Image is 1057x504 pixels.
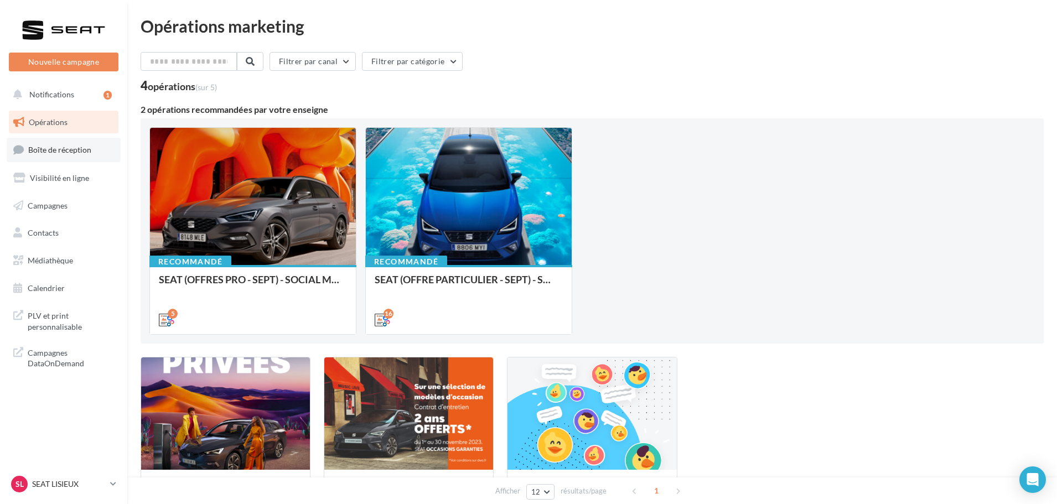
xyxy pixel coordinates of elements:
a: Contacts [7,221,121,245]
span: Médiathèque [28,256,73,265]
div: SEAT (OFFRE PARTICULIER - SEPT) - SOCIAL MEDIA [375,274,563,296]
div: 5 [168,309,178,319]
a: PLV et print personnalisable [7,304,121,336]
span: Opérations [29,117,68,127]
span: résultats/page [561,486,607,496]
p: SEAT LISIEUX [32,479,106,490]
span: 1 [647,482,665,500]
div: SEAT (OFFRES PRO - SEPT) - SOCIAL MEDIA [159,274,347,296]
div: opérations [148,81,217,91]
span: Visibilité en ligne [30,173,89,183]
span: Boîte de réception [28,145,91,154]
span: Calendrier [28,283,65,293]
span: 12 [531,487,541,496]
a: SL SEAT LISIEUX [9,474,118,495]
span: PLV et print personnalisable [28,308,114,332]
a: Médiathèque [7,249,121,272]
button: Nouvelle campagne [9,53,118,71]
div: 2 opérations recommandées par votre enseigne [141,105,1044,114]
a: Visibilité en ligne [7,167,121,190]
a: Campagnes DataOnDemand [7,341,121,373]
button: Notifications 1 [7,83,116,106]
a: Calendrier [7,277,121,300]
div: Recommandé [365,256,447,268]
span: SL [15,479,24,490]
div: 4 [141,80,217,92]
div: 16 [384,309,393,319]
button: Filtrer par canal [270,52,356,71]
div: Open Intercom Messenger [1019,466,1046,493]
span: Campagnes [28,200,68,210]
span: Campagnes DataOnDemand [28,345,114,369]
span: Contacts [28,228,59,237]
a: Boîte de réception [7,138,121,162]
span: Afficher [495,486,520,496]
span: (sur 5) [195,82,217,92]
div: 1 [103,91,112,100]
span: Notifications [29,90,74,99]
div: Recommandé [149,256,231,268]
button: 12 [526,484,555,500]
a: Campagnes [7,194,121,217]
button: Filtrer par catégorie [362,52,463,71]
div: Opérations marketing [141,18,1044,34]
a: Opérations [7,111,121,134]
